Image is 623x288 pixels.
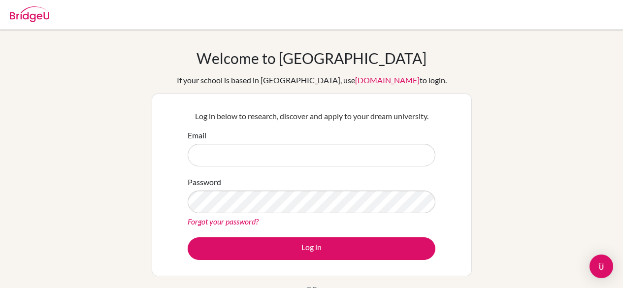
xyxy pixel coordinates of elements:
[188,110,435,122] p: Log in below to research, discover and apply to your dream university.
[188,129,206,141] label: Email
[10,6,49,22] img: Bridge-U
[590,255,613,278] div: Open Intercom Messenger
[355,75,420,85] a: [DOMAIN_NAME]
[188,217,259,226] a: Forgot your password?
[188,176,221,188] label: Password
[177,74,447,86] div: If your school is based in [GEOGRAPHIC_DATA], use to login.
[188,237,435,260] button: Log in
[197,49,426,67] h1: Welcome to [GEOGRAPHIC_DATA]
